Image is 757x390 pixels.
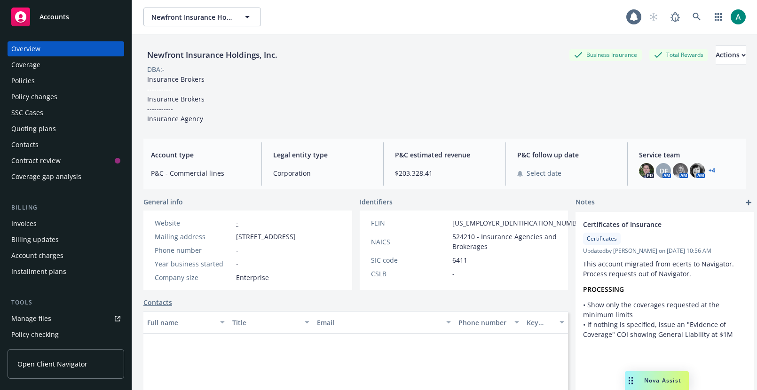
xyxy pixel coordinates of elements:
[716,46,746,64] button: Actions
[8,121,124,136] a: Quoting plans
[236,232,296,242] span: [STREET_ADDRESS]
[8,57,124,72] a: Coverage
[583,219,722,229] span: Certificates of Insurance
[151,150,250,160] span: Account type
[452,218,587,228] span: [US_EMPLOYER_IDENTIFICATION_NUMBER]
[313,311,455,334] button: Email
[8,203,124,212] div: Billing
[371,237,449,247] div: NAICS
[583,300,747,339] p: • Show only the coverages requested at the minimum limits • If nothing is specified, issue an "Ev...
[143,311,229,334] button: Full name
[8,311,124,326] a: Manage files
[11,327,59,342] div: Policy checking
[147,318,214,328] div: Full name
[360,197,393,207] span: Identifiers
[39,13,69,21] span: Accounts
[8,4,124,30] a: Accounts
[687,8,706,26] a: Search
[517,150,616,160] span: P&C follow up date
[673,163,688,178] img: photo
[8,89,124,104] a: Policy changes
[11,73,35,88] div: Policies
[236,273,269,282] span: Enterprise
[11,137,39,152] div: Contacts
[583,247,747,255] span: Updated by [PERSON_NAME] on [DATE] 10:56 AM
[8,264,124,279] a: Installment plans
[11,57,40,72] div: Coverage
[649,49,708,61] div: Total Rewards
[371,269,449,279] div: CSLB
[229,311,314,334] button: Title
[8,327,124,342] a: Policy checking
[11,41,40,56] div: Overview
[666,8,685,26] a: Report a Bug
[743,197,754,208] a: add
[273,168,372,178] span: Corporation
[523,311,568,334] button: Key contact
[455,311,522,334] button: Phone number
[11,311,51,326] div: Manage files
[147,64,165,74] div: DBA: -
[151,168,250,178] span: P&C - Commercial lines
[236,259,238,269] span: -
[709,8,728,26] a: Switch app
[11,169,81,184] div: Coverage gap analysis
[583,285,624,294] strong: PROCESSING
[8,216,124,231] a: Invoices
[639,163,654,178] img: photo
[143,49,281,61] div: Newfront Insurance Holdings, Inc.
[8,73,124,88] a: Policies
[731,9,746,24] img: photo
[143,8,261,26] button: Newfront Insurance Holdings, Inc.
[151,12,233,22] span: Newfront Insurance Holdings, Inc.
[8,137,124,152] a: Contacts
[11,216,37,231] div: Invoices
[395,168,494,178] span: $203,328.41
[371,218,449,228] div: FEIN
[576,197,595,208] span: Notes
[143,297,172,307] a: Contacts
[452,255,467,265] span: 6411
[11,153,61,168] div: Contract review
[317,318,441,328] div: Email
[587,234,617,243] span: Certificates
[17,359,87,369] span: Open Client Navigator
[143,197,183,207] span: General info
[458,318,508,328] div: Phone number
[452,232,587,251] span: 524210 - Insurance Agencies and Brokerages
[236,218,238,227] a: -
[8,105,124,120] a: SSC Cases
[8,298,124,307] div: Tools
[11,248,63,263] div: Account charges
[8,153,124,168] a: Contract review
[527,318,554,328] div: Key contact
[273,150,372,160] span: Legal entity type
[690,163,705,178] img: photo
[569,49,642,61] div: Business Insurance
[11,264,66,279] div: Installment plans
[583,259,747,279] p: This account migrated from ecerts to Navigator. Process requests out of Navigator.
[576,212,754,347] div: Certificates of InsuranceCertificatesUpdatedby [PERSON_NAME] on [DATE] 10:56 AMThis account migra...
[8,248,124,263] a: Account charges
[625,371,637,390] div: Drag to move
[8,41,124,56] a: Overview
[625,371,689,390] button: Nova Assist
[155,218,232,228] div: Website
[11,232,59,247] div: Billing updates
[236,245,238,255] span: -
[155,259,232,269] div: Year business started
[644,376,681,384] span: Nova Assist
[11,89,57,104] div: Policy changes
[452,269,455,279] span: -
[232,318,300,328] div: Title
[8,169,124,184] a: Coverage gap analysis
[371,255,449,265] div: SIC code
[147,75,206,123] span: Insurance Brokers ----------- Insurance Brokers ----------- Insurance Agency
[8,232,124,247] a: Billing updates
[395,150,494,160] span: P&C estimated revenue
[527,168,561,178] span: Select date
[155,232,232,242] div: Mailing address
[11,121,56,136] div: Quoting plans
[155,245,232,255] div: Phone number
